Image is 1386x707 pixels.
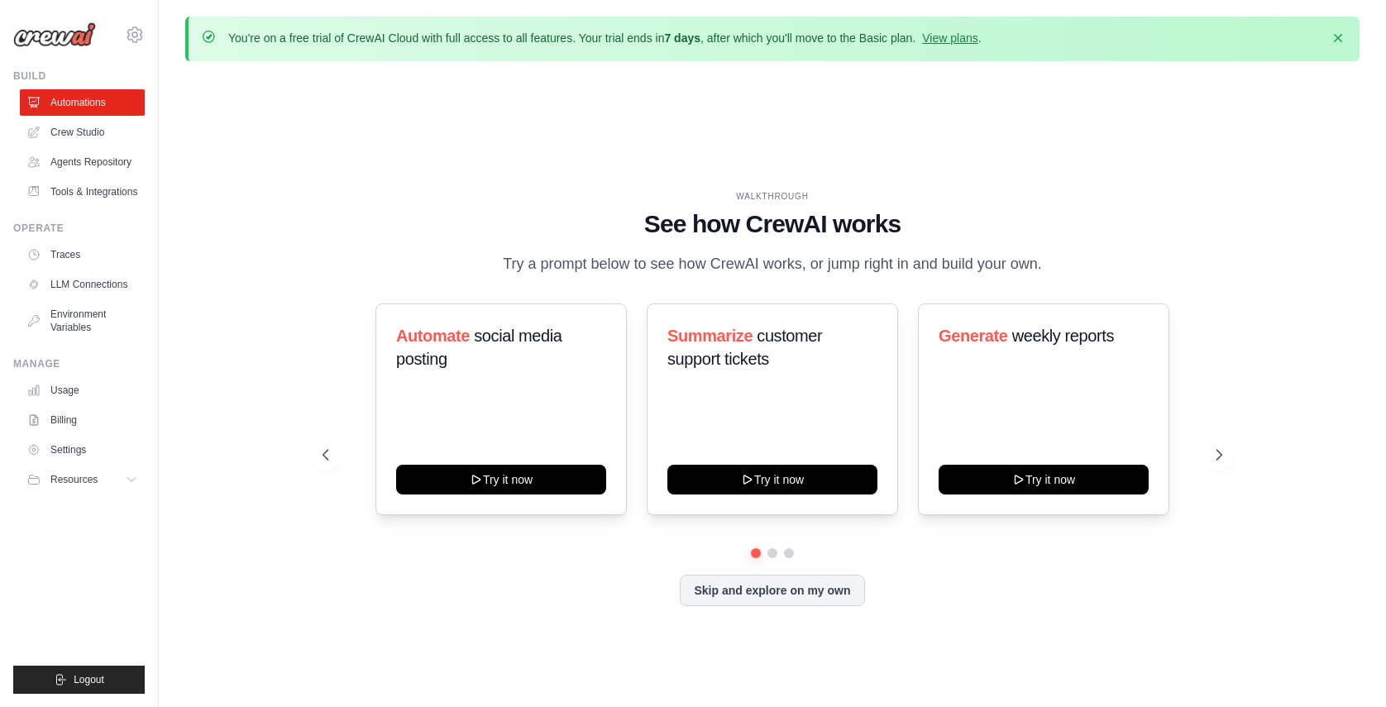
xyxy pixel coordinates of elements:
a: Tools & Integrations [20,179,145,205]
span: Automate [396,327,470,345]
span: Logout [74,673,104,686]
div: Build [13,69,145,83]
iframe: Chat Widget [1303,628,1386,707]
h1: See how CrewAI works [323,209,1222,239]
a: Usage [20,377,145,404]
a: Settings [20,437,145,463]
div: Operate [13,222,145,235]
a: Traces [20,241,145,268]
span: customer support tickets [667,327,822,368]
a: Automations [20,89,145,116]
button: Resources [20,466,145,493]
button: Try it now [396,465,606,494]
a: Crew Studio [20,119,145,146]
p: Try a prompt below to see how CrewAI works, or jump right in and build your own. [495,252,1050,276]
a: View plans [922,31,977,45]
div: Manage [13,357,145,370]
button: Skip and explore on my own [680,575,864,606]
a: Agents Repository [20,149,145,175]
button: Logout [13,666,145,694]
button: Try it now [939,465,1149,494]
span: Generate [939,327,1008,345]
img: Logo [13,22,96,47]
span: Resources [50,473,98,486]
div: WALKTHROUGH [323,190,1222,203]
a: Billing [20,407,145,433]
span: weekly reports [1012,327,1114,345]
p: You're on a free trial of CrewAI Cloud with full access to all features. Your trial ends in , aft... [228,30,982,46]
a: Environment Variables [20,301,145,341]
button: Try it now [667,465,877,494]
strong: 7 days [664,31,700,45]
span: Summarize [667,327,753,345]
span: social media posting [396,327,562,368]
a: LLM Connections [20,271,145,298]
